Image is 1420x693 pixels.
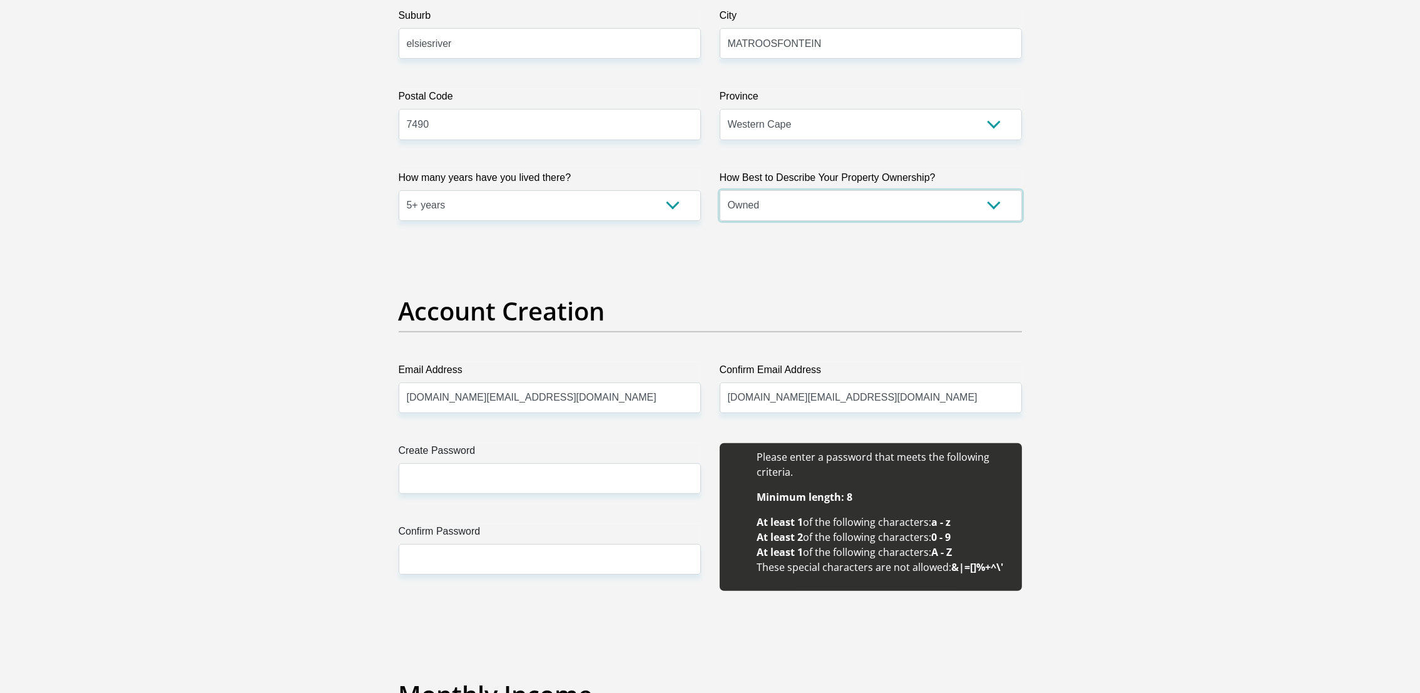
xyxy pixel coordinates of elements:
label: Email Address [399,362,701,382]
b: At least 2 [757,530,804,544]
input: Create Password [399,463,701,494]
select: Please Select a Province [720,109,1022,140]
label: Postal Code [399,89,701,109]
select: Please select a value [399,190,701,221]
b: a - z [932,515,951,529]
input: City [720,28,1022,59]
b: At least 1 [757,515,804,529]
h2: Account Creation [399,296,1022,326]
label: Province [720,89,1022,109]
input: Confirm Password [399,544,701,575]
select: Please select a value [720,190,1022,221]
input: Confirm Email Address [720,382,1022,413]
input: Postal Code [399,109,701,140]
li: These special characters are not allowed: [757,560,1009,575]
li: Please enter a password that meets the following criteria. [757,449,1009,480]
label: Confirm Email Address [720,362,1022,382]
label: City [720,8,1022,28]
input: Email Address [399,382,701,413]
label: Suburb [399,8,701,28]
label: Create Password [399,443,701,463]
label: How Best to Describe Your Property Ownership? [720,170,1022,190]
b: At least 1 [757,545,804,559]
b: A - Z [932,545,953,559]
li: of the following characters: [757,530,1009,545]
input: Suburb [399,28,701,59]
b: Minimum length: 8 [757,490,853,504]
label: How many years have you lived there? [399,170,701,190]
b: 0 - 9 [932,530,951,544]
li: of the following characters: [757,545,1009,560]
li: of the following characters: [757,515,1009,530]
label: Confirm Password [399,524,701,544]
b: &|=[]%+^\' [952,560,1004,574]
